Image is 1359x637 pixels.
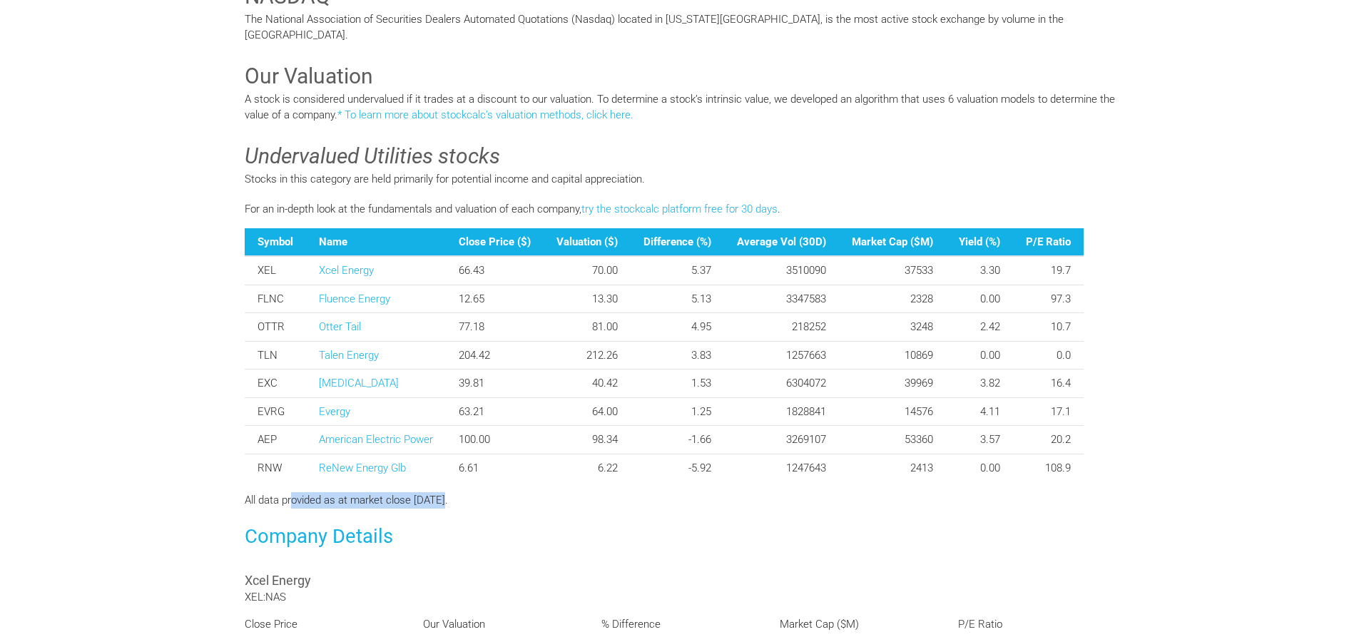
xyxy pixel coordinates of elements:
td: 0.00 [946,341,1013,370]
th: Yield (%) [946,228,1013,257]
td: 218252 [724,313,839,342]
td: -1.66 [631,426,724,454]
th: Name [306,228,446,257]
td: 70.00 [544,256,631,285]
td: 2.42 [946,313,1013,342]
td: 98.34 [544,426,631,454]
td: 1257663 [724,341,839,370]
td: 10.7 [1013,313,1084,342]
td: 3248 [839,313,946,342]
h3: Our Valuation [245,61,1115,91]
th: Symbol [245,228,306,257]
td: OTTR [245,313,306,342]
td: AEP [245,426,306,454]
td: 6.22 [544,454,631,481]
p: % Difference [601,616,758,633]
td: 2328 [839,285,946,313]
td: 77.18 [446,313,544,342]
td: 66.43 [446,256,544,285]
td: 1.25 [631,397,724,426]
td: FLNC [245,285,306,313]
td: 3.57 [946,426,1013,454]
th: Market Cap ($M) [839,228,946,257]
td: 19.7 [1013,256,1084,285]
h3: Undervalued Utilities stocks [245,141,1115,171]
td: 39.81 [446,370,544,398]
td: 0.00 [946,454,1013,481]
td: 1828841 [724,397,839,426]
th: Valuation ($) [544,228,631,257]
a: Evergy [319,405,350,418]
td: 5.13 [631,285,724,313]
th: P/E Ratio [1013,228,1084,257]
th: Close Price ($) [446,228,544,257]
div: All data provided as at market close [DATE]. [234,492,1126,509]
th: Average Vol (30D) [724,228,839,257]
td: 53360 [839,426,946,454]
p: P/E Ratio [958,616,1115,633]
td: 3.82 [946,370,1013,398]
td: 37533 [839,256,946,285]
td: 10869 [839,341,946,370]
td: 4.95 [631,313,724,342]
a: To learn more about stockcalc’s valuation methods, click here. [345,108,633,121]
a: American Electric Power [319,433,433,446]
td: 204.42 [446,341,544,370]
td: 14576 [839,397,946,426]
td: 0.0 [1013,341,1084,370]
td: 17.1 [1013,397,1084,426]
p: Our Valuation [423,616,580,633]
td: 5.37 [631,256,724,285]
td: 6.61 [446,454,544,481]
td: 3.30 [946,256,1013,285]
td: 20.2 [1013,426,1084,454]
td: 108.9 [1013,454,1084,481]
td: 13.30 [544,285,631,313]
h3: Company Details [245,523,1115,550]
td: 12.65 [446,285,544,313]
td: 81.00 [544,313,631,342]
a: [MEDICAL_DATA] [319,377,399,389]
a: Xcel Energy [319,264,374,277]
h3: Xcel Energy [245,571,1115,589]
td: 6304072 [724,370,839,398]
td: 0.00 [946,285,1013,313]
a: ReNew Energy Glb [319,462,406,474]
td: 1247643 [724,454,839,481]
td: 63.21 [446,397,544,426]
td: XEL [245,256,306,285]
p: Market Cap ($M) [780,616,937,633]
td: 4.11 [946,397,1013,426]
td: 2413 [839,454,946,481]
td: 3347583 [724,285,839,313]
p: For an in-depth look at the fundamentals and valuation of each company, . [245,201,1115,218]
td: 16.4 [1013,370,1084,398]
td: 3.83 [631,341,724,370]
span: XEL:NAS [245,591,286,603]
a: Fluence Energy [319,292,390,305]
td: 97.3 [1013,285,1084,313]
td: 64.00 [544,397,631,426]
td: TLN [245,341,306,370]
th: Difference (%) [631,228,724,257]
td: 1.53 [631,370,724,398]
p: A stock is considered undervalued if it trades at a discount to our valuation. To determine a sto... [245,91,1115,123]
a: Talen Energy [319,349,379,362]
a: try the stockcalc platform free for 30 days [581,203,778,215]
td: 40.42 [544,370,631,398]
p: Close Price [245,616,402,633]
p: Stocks in this category are held primarily for potential income and capital appreciation. [245,171,1115,188]
a: Otter Tail [319,320,361,333]
td: EXC [245,370,306,398]
td: 39969 [839,370,946,398]
td: 3269107 [724,426,839,454]
td: RNW [245,454,306,481]
td: 212.26 [544,341,631,370]
td: 100.00 [446,426,544,454]
td: -5.92 [631,454,724,481]
p: The National Association of Securities Dealers Automated Quotations (Nasdaq) located in [US_STATE... [245,11,1115,44]
td: 3510090 [724,256,839,285]
td: EVRG [245,397,306,426]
